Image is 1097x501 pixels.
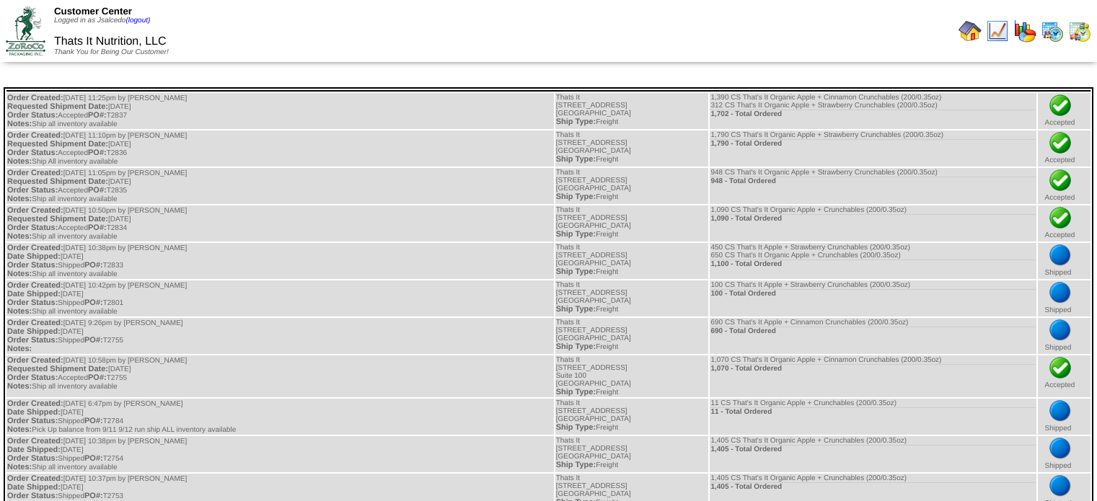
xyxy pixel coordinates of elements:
[710,205,1036,241] td: 1,090 CS That's It Organic Apple + Crunchables (200/0.35oz)
[1038,93,1091,129] td: Accepted
[6,280,554,316] td: [DATE] 10:42pm by [PERSON_NAME] [DATE] Shipped T2801 Ship all inventory available
[710,177,1035,185] div: 948 - Total Ordered
[710,355,1036,397] td: 1,070 CS That's It Organic Apple + Cinnamon Crunchables (200/0.35oz)
[84,417,103,425] span: PO#:
[555,355,709,397] td: Thats It [STREET_ADDRESS] Suite 100 [GEOGRAPHIC_DATA] Freight
[6,355,554,397] td: [DATE] 10:58pm by [PERSON_NAME] [DATE] Accepted T2755 Ship all inventory available
[7,408,61,417] span: Date Shipped:
[6,436,554,472] td: [DATE] 10:38pm by [PERSON_NAME] [DATE] Shipped T2754 Ship all inventory available
[88,148,107,157] span: PO#:
[555,93,709,129] td: Thats It [STREET_ADDRESS] [GEOGRAPHIC_DATA] Freight
[7,492,58,500] span: Order Status:
[7,206,63,215] span: Order Created:
[7,382,32,391] span: Notes:
[7,345,32,353] span: Notes:
[6,399,554,435] td: [DATE] 6:47pm by [PERSON_NAME] [DATE] Shipped T2784 Pick Up balance from 9/11 9/12 run ship ALL i...
[7,319,63,327] span: Order Created:
[7,94,63,102] span: Order Created:
[710,168,1036,204] td: 948 CS That's It Organic Apple + Strawberry Crunchables (200/0.35oz)
[710,130,1036,167] td: 1,790 CS That's It Organic Apple + Strawberry Crunchables (200/0.35oz)
[710,139,1035,148] div: 1,790 - Total Ordered
[7,356,63,365] span: Order Created:
[7,270,32,278] span: Notes:
[710,364,1035,373] div: 1,070 - Total Ordered
[555,243,709,279] td: Thats It [STREET_ADDRESS] [GEOGRAPHIC_DATA] Freight
[7,244,63,252] span: Order Created:
[1068,19,1091,43] img: calendarinout.gif
[1049,131,1072,154] img: check.png
[54,48,169,56] span: Thank You for Being Our Customer!
[125,17,150,25] a: (logout)
[1049,244,1072,267] img: bluedot.png
[7,336,58,345] span: Order Status:
[7,399,63,408] span: Order Created:
[7,281,63,290] span: Order Created:
[710,280,1036,316] td: 100 CS That's It Apple + Strawberry Crunchables (200/0.35oz)
[710,445,1035,453] div: 1,405 - Total Ordered
[84,261,103,270] span: PO#:
[84,454,103,463] span: PO#:
[1038,168,1091,204] td: Accepted
[7,148,58,157] span: Order Status:
[555,130,709,167] td: Thats It [STREET_ADDRESS] [GEOGRAPHIC_DATA] Freight
[7,261,58,270] span: Order Status:
[1049,319,1072,342] img: bluedot.png
[7,232,32,241] span: Notes:
[556,461,596,469] span: Ship Type:
[1049,474,1072,497] img: bluedot.png
[88,223,107,232] span: PO#:
[555,436,709,472] td: Thats It [STREET_ADDRESS] [GEOGRAPHIC_DATA] Freight
[84,298,103,307] span: PO#:
[556,118,596,126] span: Ship Type:
[7,298,58,307] span: Order Status:
[88,111,107,120] span: PO#:
[556,267,596,276] span: Ship Type:
[1038,280,1091,316] td: Shipped
[7,425,32,434] span: Notes:
[7,437,63,445] span: Order Created:
[88,186,107,195] span: PO#:
[986,19,1009,43] img: line_graph.gif
[710,260,1035,268] div: 1,100 - Total Ordered
[1013,19,1036,43] img: graph.gif
[6,168,554,204] td: [DATE] 11:05pm by [PERSON_NAME] [DATE] Accepted T2835 Ship all inventory available
[710,318,1036,354] td: 690 CS That's It Apple + Cinnamon Crunchables (200/0.35oz)
[54,6,132,17] span: Customer Center
[556,423,596,432] span: Ship Type:
[7,223,58,232] span: Order Status:
[54,17,150,25] span: Logged in as Jsalcedo
[1038,318,1091,354] td: Shipped
[1049,399,1072,422] img: bluedot.png
[710,327,1035,335] div: 690 - Total Ordered
[7,120,32,128] span: Notes:
[1049,356,1072,379] img: check.png
[710,110,1035,118] div: 1,702 - Total Ordered
[7,252,61,261] span: Date Shipped:
[7,417,58,425] span: Order Status:
[1049,94,1072,117] img: check.png
[6,205,554,241] td: [DATE] 10:50pm by [PERSON_NAME] [DATE] Accepted T2834 Ship all inventory available
[556,230,596,239] span: Ship Type:
[6,130,554,167] td: [DATE] 11:10pm by [PERSON_NAME] [DATE] Accepted T2836 Ship All inventory available
[6,6,45,55] img: ZoRoCo_Logo(Green%26Foil)%20jpg.webp
[555,318,709,354] td: Thats It [STREET_ADDRESS] [GEOGRAPHIC_DATA] Freight
[6,243,554,279] td: [DATE] 10:38pm by [PERSON_NAME] [DATE] Shipped T2833 Ship all inventory available
[555,399,709,435] td: Thats It [STREET_ADDRESS] [GEOGRAPHIC_DATA] Freight
[7,102,108,111] span: Requested Shipment Date:
[7,290,61,298] span: Date Shipped:
[710,289,1035,298] div: 100 - Total Ordered
[556,155,596,164] span: Ship Type:
[84,336,103,345] span: PO#:
[1038,399,1091,435] td: Shipped
[1038,436,1091,472] td: Shipped
[54,35,167,48] span: Thats It Nutrition, LLC
[7,111,58,120] span: Order Status:
[88,373,107,382] span: PO#:
[556,388,596,396] span: Ship Type:
[1041,19,1064,43] img: calendarprod.gif
[1049,206,1072,229] img: check.png
[555,280,709,316] td: Thats It [STREET_ADDRESS] [GEOGRAPHIC_DATA] Freight
[6,318,554,354] td: [DATE] 9:26pm by [PERSON_NAME] [DATE] Shipped T2755
[1038,205,1091,241] td: Accepted
[556,305,596,314] span: Ship Type:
